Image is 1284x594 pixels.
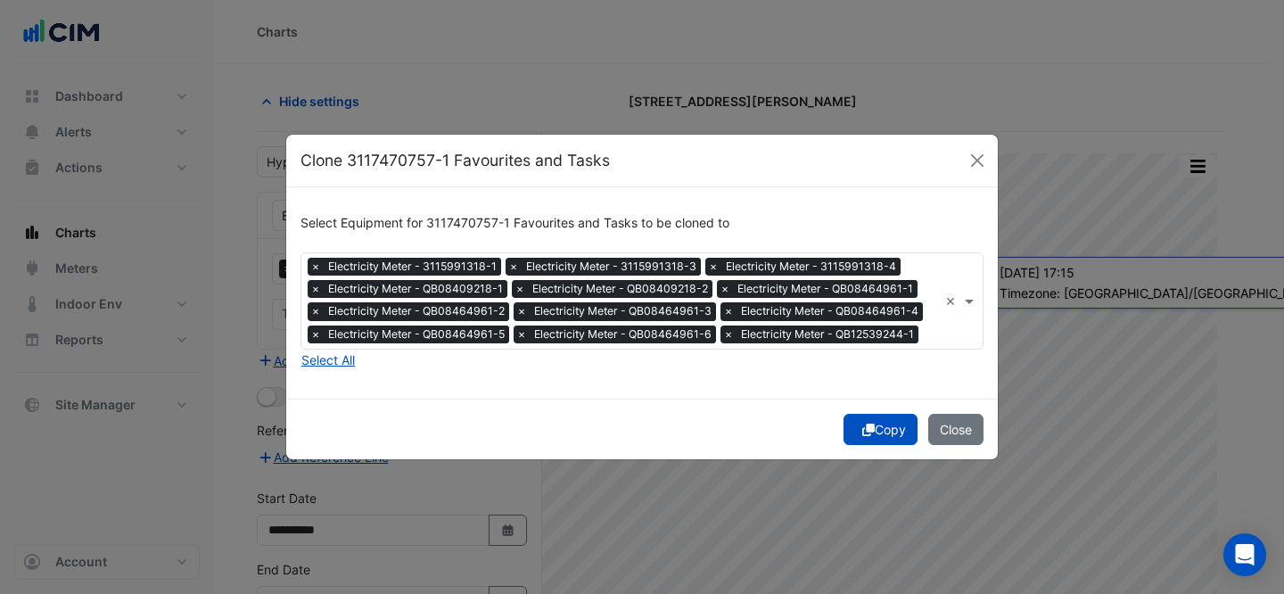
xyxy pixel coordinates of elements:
[844,414,918,445] button: Copy
[530,326,716,343] span: Electricity Meter - QB08464961-6
[308,280,324,298] span: ×
[720,302,737,320] span: ×
[514,302,530,320] span: ×
[528,280,712,298] span: Electricity Meter - QB08409218-2
[308,258,324,276] span: ×
[1223,533,1266,576] div: Open Intercom Messenger
[300,350,356,370] button: Select All
[737,302,923,320] span: Electricity Meter - QB08464961-4
[522,258,701,276] span: Electricity Meter - 3115991318-3
[964,147,991,174] button: Close
[733,280,918,298] span: Electricity Meter - QB08464961-1
[737,326,918,343] span: Electricity Meter - QB12539244-1
[512,280,528,298] span: ×
[308,326,324,343] span: ×
[530,302,716,320] span: Electricity Meter - QB08464961-3
[324,280,507,298] span: Electricity Meter - QB08409218-1
[945,292,960,310] span: Clear
[324,258,501,276] span: Electricity Meter - 3115991318-1
[324,302,509,320] span: Electricity Meter - QB08464961-2
[721,258,901,276] span: Electricity Meter - 3115991318-4
[720,326,737,343] span: ×
[514,326,530,343] span: ×
[300,149,610,172] h5: Clone 3117470757-1 Favourites and Tasks
[705,258,721,276] span: ×
[928,414,984,445] button: Close
[300,216,984,231] h6: Select Equipment for 3117470757-1 Favourites and Tasks to be cloned to
[717,280,733,298] span: ×
[308,302,324,320] span: ×
[324,326,509,343] span: Electricity Meter - QB08464961-5
[506,258,522,276] span: ×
